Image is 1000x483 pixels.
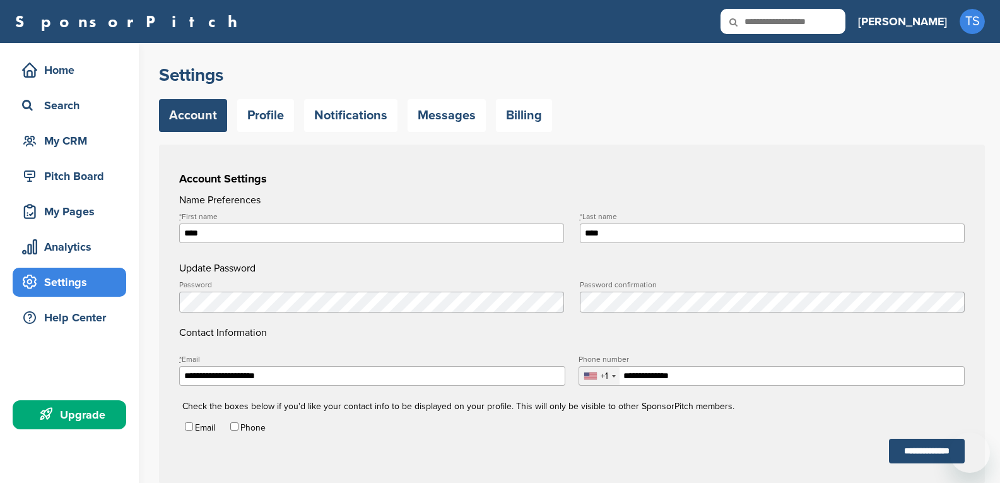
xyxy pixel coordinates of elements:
h2: Settings [159,64,985,86]
label: Phone number [579,355,965,363]
a: Search [13,91,126,120]
a: My Pages [13,197,126,226]
div: My Pages [19,200,126,223]
a: Analytics [13,232,126,261]
label: First name [179,213,564,220]
div: Search [19,94,126,117]
a: My CRM [13,126,126,155]
h4: Name Preferences [179,193,965,208]
h3: [PERSON_NAME] [858,13,947,30]
abbr: required [179,212,182,221]
label: Password [179,281,564,289]
label: Last name [580,213,965,220]
a: SponsorPitch [15,13,245,30]
a: Messages [408,99,486,132]
label: Email [179,355,565,363]
div: +1 [601,372,608,381]
h4: Update Password [179,261,965,276]
h3: Account Settings [179,170,965,188]
div: My CRM [19,129,126,152]
div: Upgrade [19,403,126,426]
h4: Contact Information [179,281,965,340]
div: Home [19,59,126,81]
span: TS [960,9,985,34]
div: Pitch Board [19,165,126,188]
abbr: required [179,355,182,364]
a: Profile [237,99,294,132]
a: Settings [13,268,126,297]
a: Help Center [13,303,126,332]
abbr: required [580,212,582,221]
a: Billing [496,99,552,132]
label: Email [195,422,215,433]
div: Analytics [19,236,126,258]
a: Notifications [304,99,397,132]
div: Help Center [19,306,126,329]
label: Phone [240,422,266,433]
a: Account [159,99,227,132]
a: Pitch Board [13,162,126,191]
a: [PERSON_NAME] [858,8,947,35]
a: Home [13,56,126,85]
a: Upgrade [13,400,126,429]
div: Settings [19,271,126,294]
label: Password confirmation [580,281,965,289]
div: Selected country [579,367,620,385]
iframe: Button to launch messaging window [950,432,990,473]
